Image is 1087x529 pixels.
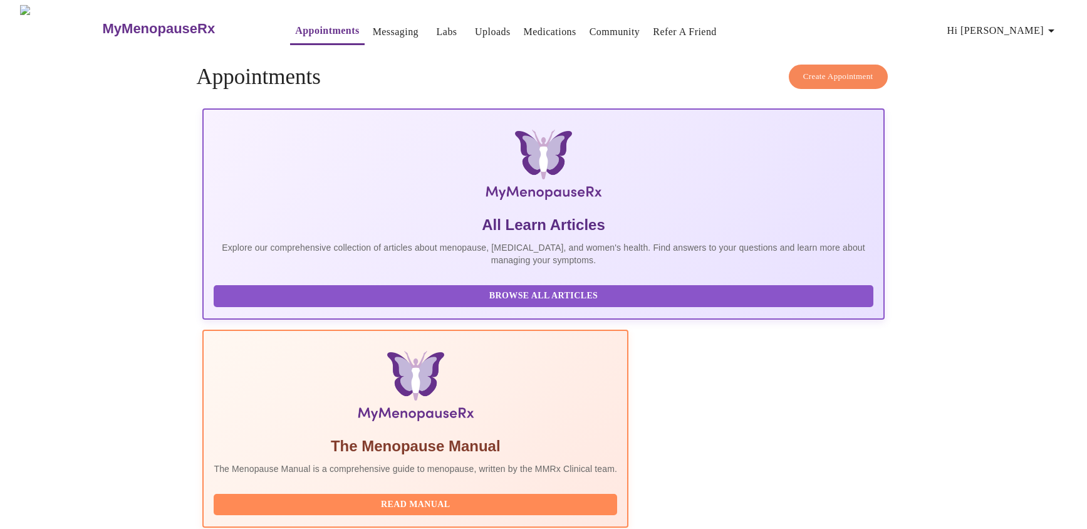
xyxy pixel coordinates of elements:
[101,7,265,51] a: MyMenopauseRx
[947,22,1059,39] span: Hi [PERSON_NAME]
[803,70,873,84] span: Create Appointment
[590,23,640,41] a: Community
[103,21,216,37] h3: MyMenopauseRx
[470,19,516,45] button: Uploads
[475,23,511,41] a: Uploads
[585,19,645,45] button: Community
[226,288,860,304] span: Browse All Articles
[437,23,457,41] a: Labs
[524,23,576,41] a: Medications
[20,5,101,52] img: MyMenopauseRx Logo
[653,23,717,41] a: Refer a Friend
[427,19,467,45] button: Labs
[214,463,617,475] p: The Menopause Manual is a comprehensive guide to menopause, written by the MMRx Clinical team.
[295,22,359,39] a: Appointments
[214,290,876,300] a: Browse All Articles
[214,285,873,307] button: Browse All Articles
[789,65,888,89] button: Create Appointment
[226,497,605,513] span: Read Manual
[214,494,617,516] button: Read Manual
[519,19,581,45] button: Medications
[278,351,553,426] img: Menopause Manual
[214,241,873,266] p: Explore our comprehensive collection of articles about menopause, [MEDICAL_DATA], and women's hea...
[290,18,364,45] button: Appointments
[196,65,890,90] h4: Appointments
[214,436,617,456] h5: The Menopause Manual
[942,18,1064,43] button: Hi [PERSON_NAME]
[214,215,873,235] h5: All Learn Articles
[214,498,620,509] a: Read Manual
[316,130,771,205] img: MyMenopauseRx Logo
[648,19,722,45] button: Refer a Friend
[368,19,424,45] button: Messaging
[373,23,419,41] a: Messaging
